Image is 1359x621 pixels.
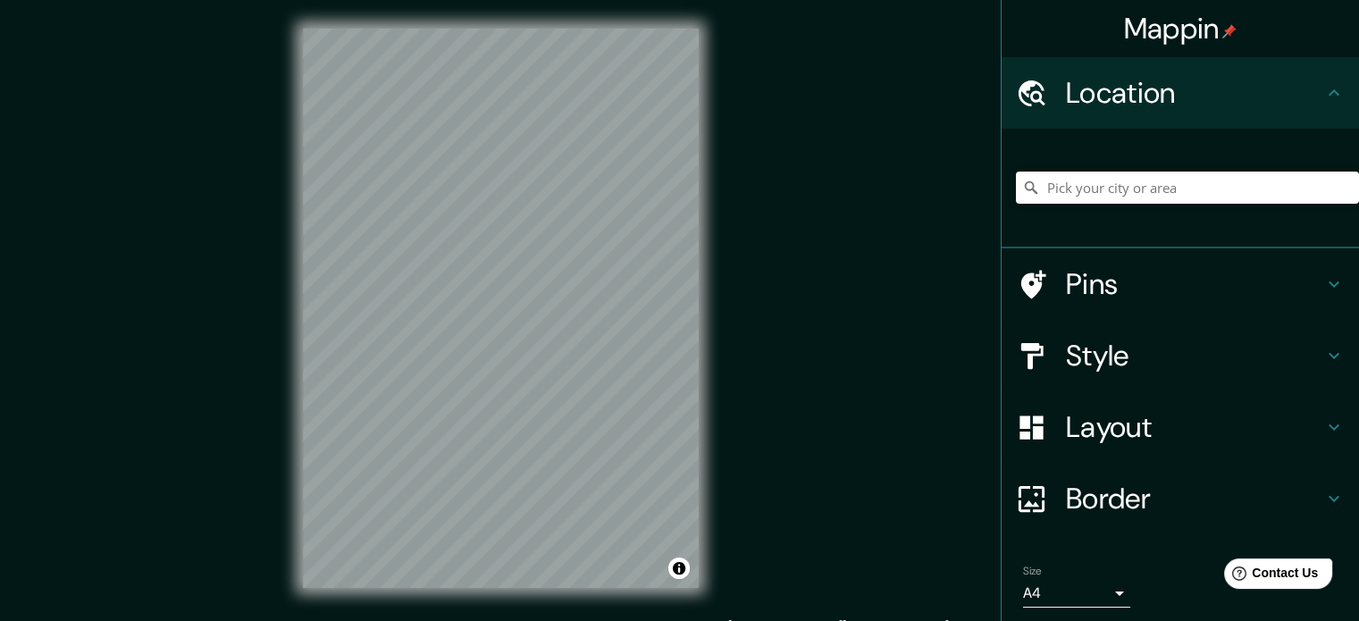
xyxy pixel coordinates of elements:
[1002,463,1359,534] div: Border
[1222,24,1237,38] img: pin-icon.png
[1124,11,1237,46] h4: Mappin
[1023,579,1130,608] div: A4
[1066,266,1323,302] h4: Pins
[1002,391,1359,463] div: Layout
[1016,172,1359,204] input: Pick your city or area
[1002,57,1359,129] div: Location
[1066,409,1323,445] h4: Layout
[1066,338,1323,373] h4: Style
[1066,481,1323,516] h4: Border
[668,558,690,579] button: Toggle attribution
[1023,564,1042,579] label: Size
[1002,320,1359,391] div: Style
[1066,75,1323,111] h4: Location
[1002,248,1359,320] div: Pins
[303,29,699,588] canvas: Map
[1200,551,1339,601] iframe: Help widget launcher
